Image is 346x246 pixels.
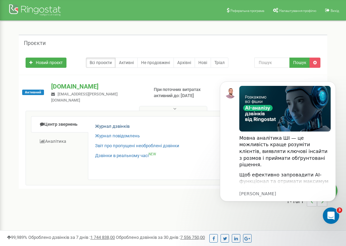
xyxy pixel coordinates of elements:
sup: NEW [149,152,156,156]
a: Дзвінки в реальному часіNEW [95,153,156,159]
a: Активні [115,58,138,68]
input: Пошук [254,58,290,68]
a: Журнал дзвінків [95,123,130,130]
span: 3 [337,207,342,213]
a: Всі проєкти [86,58,116,68]
button: Пошук [289,58,310,68]
iframe: Intercom notifications повідомлення [210,71,346,228]
a: Центр звернень [31,116,88,133]
span: Вихід [331,9,339,13]
a: Новий проєкт [26,58,66,68]
h5: Проєкти [24,40,46,46]
u: 7 556 750,00 [180,235,205,240]
p: При поточних витратах активний до: [DATE] [154,87,220,99]
span: Активний [22,90,44,95]
span: 99,989% [7,235,27,240]
a: Нові [195,58,211,68]
span: Оброблено дзвінків за 7 днів : [28,235,115,240]
a: Не продовжені [137,58,174,68]
iframe: Intercom live chat [323,207,339,224]
span: Налаштування профілю [279,9,316,13]
a: Журнал повідомлень [95,133,140,139]
a: Аналiтика [31,133,88,150]
p: [DOMAIN_NAME] [51,82,142,91]
span: Реферальна програма [230,9,264,13]
a: Тріал [211,58,228,68]
a: Звіт про пропущені необроблені дзвінки [95,143,179,149]
span: [EMAIL_ADDRESS][PERSON_NAME][DOMAIN_NAME] [51,92,118,103]
span: Оброблено дзвінків за 30 днів : [116,235,205,240]
u: 1 744 838,00 [90,235,115,240]
a: Архівні [174,58,195,68]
